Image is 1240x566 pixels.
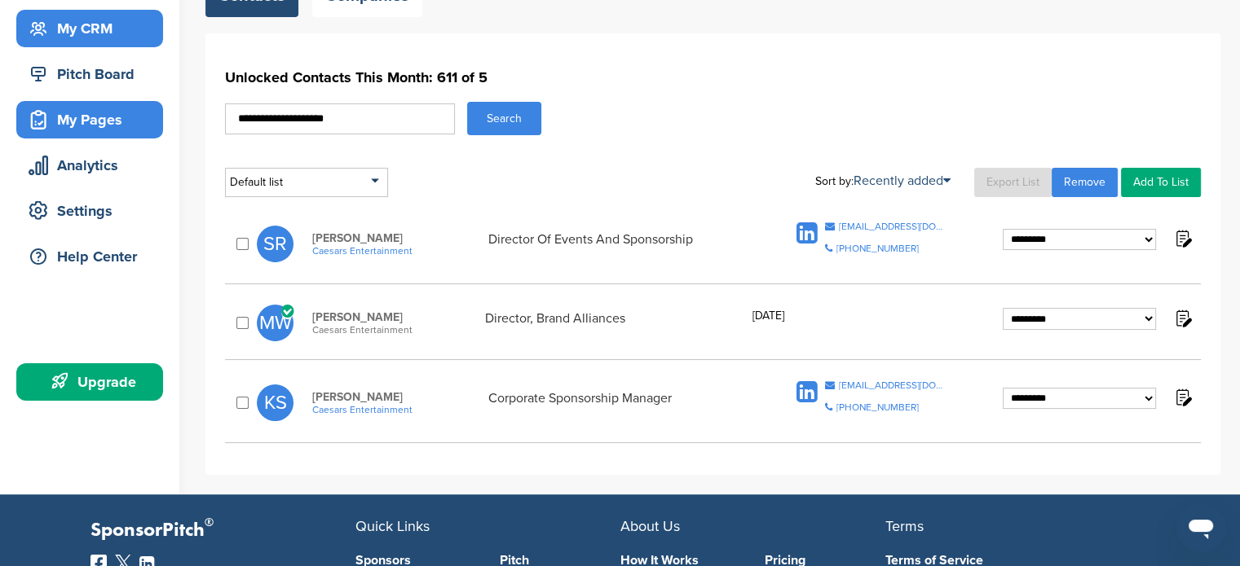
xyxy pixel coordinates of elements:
p: SponsorPitch [90,519,355,542]
span: KS [257,384,293,421]
a: Remove [1052,168,1118,197]
a: Help Center [16,238,163,275]
div: [PHONE_NUMBER] [836,402,919,412]
div: [DATE] [752,310,784,336]
a: My Pages [16,101,163,138]
a: Add To List [1121,168,1201,197]
div: [EMAIL_ADDRESS][DOMAIN_NAME] [839,380,947,390]
span: SR [257,226,293,262]
div: Corporate Sponsorship Manager [488,390,752,415]
a: Export List [974,168,1052,197]
div: Sort by: [815,174,951,187]
img: Notes [1172,387,1193,407]
button: Search [467,102,541,135]
div: Settings [24,196,163,226]
div: Pitch Board [24,59,163,89]
a: Caesars Entertainment [312,245,480,257]
a: Upgrade [16,363,163,401]
div: Analytics [24,151,163,180]
span: ® [205,512,214,533]
div: [PHONE_NUMBER] [836,244,919,253]
span: Caesars Entertainment [312,324,477,336]
img: Notes [1172,308,1193,328]
h1: Unlocked Contacts This Month: 611 of 5 [225,63,1201,92]
div: My CRM [24,14,163,43]
div: My Pages [24,105,163,134]
span: About Us [620,517,680,535]
img: Notes [1172,228,1193,248]
span: Quick Links [355,517,430,535]
a: Pitch Board [16,55,163,93]
div: Help Center [24,242,163,271]
a: Recently added [854,173,951,189]
div: Director Of Events And Sponsorship [488,231,752,257]
a: Analytics [16,147,163,184]
span: Terms [885,517,924,535]
div: Default list [225,168,388,197]
div: Upgrade [24,367,163,397]
span: [PERSON_NAME] [312,390,480,404]
div: Director, Brand Alliances [485,310,744,336]
div: [EMAIL_ADDRESS][DOMAIN_NAME] [839,222,947,231]
span: [PERSON_NAME] [312,310,477,324]
a: My CRM [16,10,163,47]
span: MW [257,305,293,341]
a: Caesars Entertainment [312,404,480,415]
iframe: Button to launch messaging window [1175,501,1227,553]
span: [PERSON_NAME] [312,231,480,245]
a: Settings [16,192,163,230]
a: MW [257,305,295,341]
